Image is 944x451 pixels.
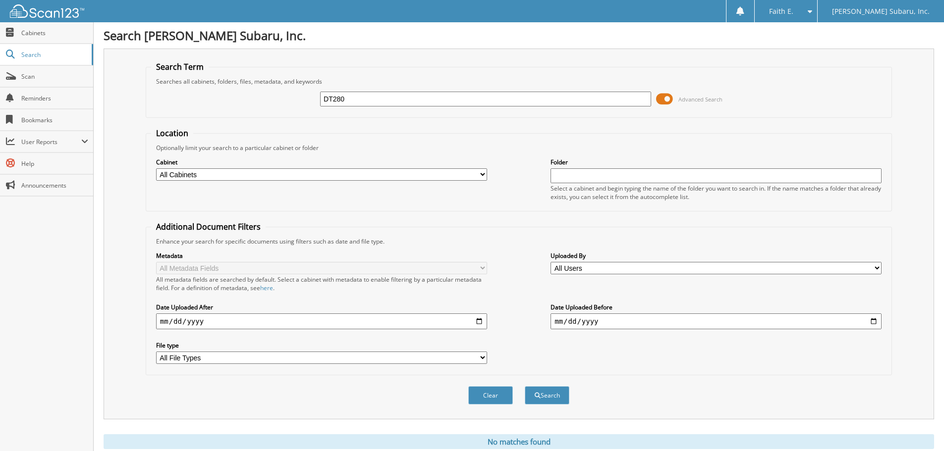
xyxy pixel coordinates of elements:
[551,158,882,166] label: Folder
[151,221,266,232] legend: Additional Document Filters
[156,341,487,350] label: File type
[151,144,887,152] div: Optionally limit your search to a particular cabinet or folder
[156,158,487,166] label: Cabinet
[551,303,882,311] label: Date Uploaded Before
[21,138,81,146] span: User Reports
[21,94,88,102] span: Reminders
[156,313,487,329] input: start
[21,29,88,37] span: Cabinets
[104,27,934,44] h1: Search [PERSON_NAME] Subaru, Inc.
[678,96,722,103] span: Advanced Search
[551,184,882,201] div: Select a cabinet and begin typing the name of the folder you want to search in. If the name match...
[156,275,487,292] div: All metadata fields are searched by default. Select a cabinet with metadata to enable filtering b...
[156,251,487,260] label: Metadata
[156,303,487,311] label: Date Uploaded After
[104,434,934,449] div: No matches found
[468,386,513,404] button: Clear
[525,386,569,404] button: Search
[151,237,887,246] div: Enhance your search for specific documents using filters such as date and file type.
[151,61,209,72] legend: Search Term
[21,116,88,124] span: Bookmarks
[21,159,88,168] span: Help
[21,72,88,81] span: Scan
[832,8,930,14] span: [PERSON_NAME] Subaru, Inc.
[551,251,882,260] label: Uploaded By
[769,8,793,14] span: Faith E.
[151,128,193,139] legend: Location
[10,4,84,18] img: scan123-logo-white.svg
[260,284,273,292] a: here
[21,181,88,190] span: Announcements
[151,77,887,86] div: Searches all cabinets, folders, files, metadata, and keywords
[21,50,87,59] span: Search
[551,313,882,329] input: end
[894,403,944,451] iframe: Chat Widget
